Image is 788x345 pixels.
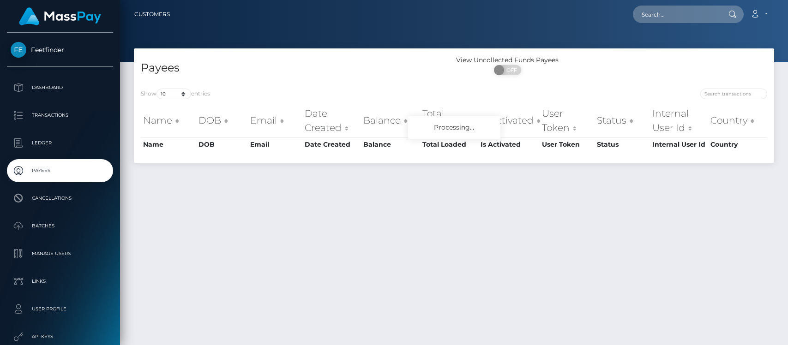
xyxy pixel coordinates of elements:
[420,104,478,137] th: Total Loaded
[650,104,709,137] th: Internal User Id
[196,137,248,152] th: DOB
[420,137,478,152] th: Total Loaded
[11,330,109,344] p: API Keys
[7,104,113,127] a: Transactions
[454,55,561,65] div: View Uncollected Funds Payees
[708,104,767,137] th: Country
[141,137,196,152] th: Name
[11,302,109,316] p: User Profile
[11,108,109,122] p: Transactions
[708,137,767,152] th: Country
[11,219,109,233] p: Batches
[156,89,191,99] select: Showentries
[141,60,447,76] h4: Payees
[248,104,302,137] th: Email
[134,5,170,24] a: Customers
[196,104,248,137] th: DOB
[7,214,113,238] a: Batches
[361,137,420,152] th: Balance
[499,65,522,75] span: OFF
[7,242,113,265] a: Manage Users
[633,6,720,23] input: Search...
[540,137,594,152] th: User Token
[408,116,500,139] div: Processing...
[7,270,113,293] a: Links
[700,89,767,99] input: Search transactions
[19,7,101,25] img: MassPay Logo
[595,137,650,152] th: Status
[11,191,109,205] p: Cancellations
[11,274,109,288] p: Links
[595,104,650,137] th: Status
[650,137,709,152] th: Internal User Id
[11,81,109,95] p: Dashboard
[7,131,113,155] a: Ledger
[7,76,113,99] a: Dashboard
[302,137,361,152] th: Date Created
[478,104,540,137] th: Is Activated
[302,104,361,137] th: Date Created
[11,247,109,261] p: Manage Users
[141,104,196,137] th: Name
[11,42,26,58] img: Feetfinder
[7,187,113,210] a: Cancellations
[478,137,540,152] th: Is Activated
[7,159,113,182] a: Payees
[7,46,113,54] span: Feetfinder
[141,89,210,99] label: Show entries
[540,104,594,137] th: User Token
[361,104,420,137] th: Balance
[11,164,109,178] p: Payees
[248,137,302,152] th: Email
[7,297,113,321] a: User Profile
[11,136,109,150] p: Ledger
